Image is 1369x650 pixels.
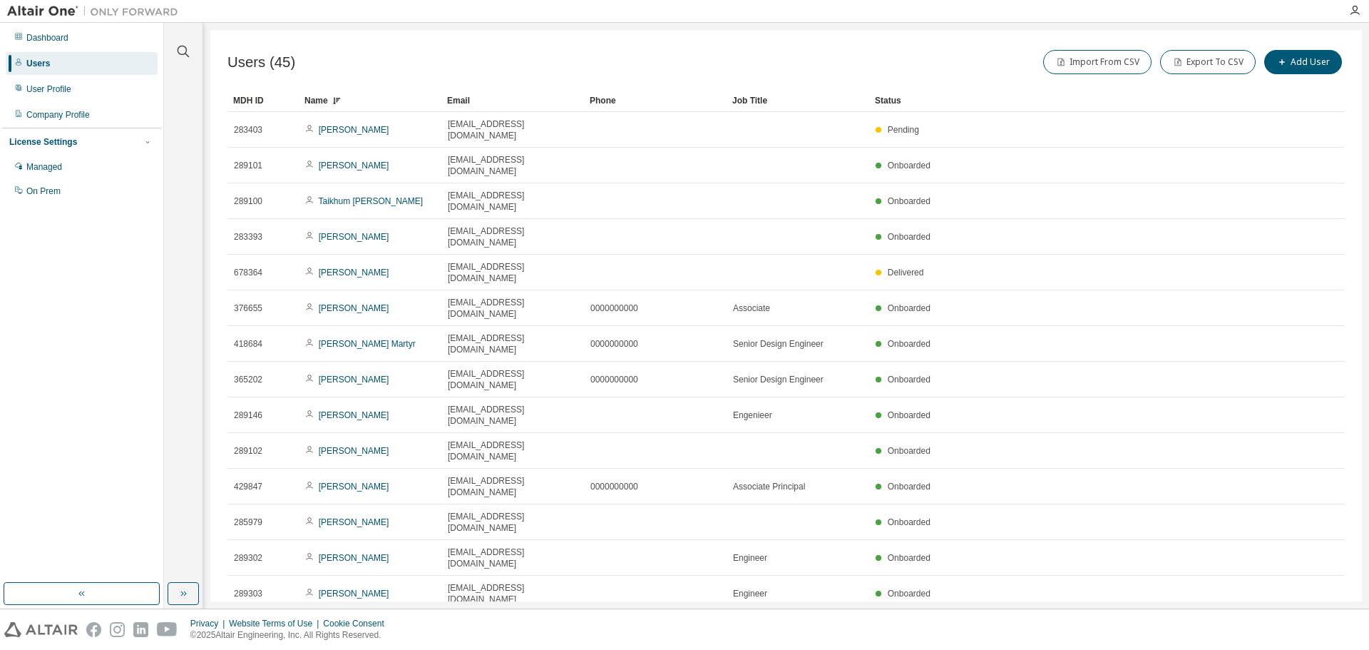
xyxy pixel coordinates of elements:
[888,589,930,599] span: Onboarded
[229,618,323,629] div: Website Terms of Use
[888,375,930,385] span: Onboarded
[733,303,770,314] span: Associate
[26,161,62,173] div: Managed
[319,589,389,599] a: [PERSON_NAME]
[26,109,90,121] div: Company Profile
[448,332,578,355] span: [EMAIL_ADDRESS][DOMAIN_NAME]
[448,440,578,462] span: [EMAIL_ADDRESS][DOMAIN_NAME]
[448,261,578,284] span: [EMAIL_ADDRESS][DOMAIN_NAME]
[448,118,578,141] span: [EMAIL_ADDRESS][DOMAIN_NAME]
[875,89,1263,112] div: Status
[227,54,295,71] span: Users (45)
[110,622,125,637] img: instagram.svg
[1264,50,1342,74] button: Add User
[888,268,924,278] span: Delivered
[234,588,262,599] span: 289303
[319,446,389,456] a: [PERSON_NAME]
[190,629,393,641] p: © 2025 Altair Engineering, Inc. All Rights Reserved.
[733,410,772,421] span: Engenieer
[234,552,262,564] span: 289302
[133,622,148,637] img: linkedin.svg
[319,482,389,492] a: [PERSON_NAME]
[448,511,578,534] span: [EMAIL_ADDRESS][DOMAIN_NAME]
[190,618,229,629] div: Privacy
[448,475,578,498] span: [EMAIL_ADDRESS][DOMAIN_NAME]
[732,89,863,112] div: Job Title
[590,89,721,112] div: Phone
[733,374,824,385] span: Senior Design Engineer
[733,481,805,492] span: Associate Principal
[234,338,262,350] span: 418684
[319,339,416,349] a: [PERSON_NAME] Martyr
[319,375,389,385] a: [PERSON_NAME]
[448,225,578,248] span: [EMAIL_ADDRESS][DOMAIN_NAME]
[733,338,824,350] span: Senior Design Engineer
[319,268,389,278] a: [PERSON_NAME]
[888,125,919,135] span: Pending
[888,482,930,492] span: Onboarded
[448,582,578,605] span: [EMAIL_ADDRESS][DOMAIN_NAME]
[26,58,50,69] div: Users
[888,232,930,242] span: Onboarded
[733,588,767,599] span: Engineer
[234,124,262,136] span: 283403
[319,125,389,135] a: [PERSON_NAME]
[233,89,293,112] div: MDH ID
[590,481,638,492] span: 0000000000
[26,83,71,95] div: User Profile
[9,136,77,148] div: License Settings
[4,622,78,637] img: altair_logo.svg
[590,374,638,385] span: 0000000000
[234,445,262,457] span: 289102
[888,339,930,349] span: Onboarded
[234,374,262,385] span: 365202
[448,404,578,427] span: [EMAIL_ADDRESS][DOMAIN_NAME]
[319,232,389,242] a: [PERSON_NAME]
[234,303,262,314] span: 376655
[234,517,262,528] span: 285979
[319,161,389,171] a: [PERSON_NAME]
[304,89,436,112] div: Name
[447,89,578,112] div: Email
[26,32,68,44] div: Dashboard
[590,303,638,314] span: 0000000000
[888,303,930,313] span: Onboarded
[323,618,392,629] div: Cookie Consent
[319,553,389,563] a: [PERSON_NAME]
[86,622,101,637] img: facebook.svg
[448,297,578,320] span: [EMAIL_ADDRESS][DOMAIN_NAME]
[448,154,578,177] span: [EMAIL_ADDRESS][DOMAIN_NAME]
[1043,50,1152,74] button: Import From CSV
[319,303,389,313] a: [PERSON_NAME]
[888,196,930,206] span: Onboarded
[319,410,389,420] a: [PERSON_NAME]
[448,547,578,569] span: [EMAIL_ADDRESS][DOMAIN_NAME]
[7,4,185,19] img: Altair One
[319,517,389,527] a: [PERSON_NAME]
[234,481,262,492] span: 429847
[234,410,262,421] span: 289146
[1160,50,1256,74] button: Export To CSV
[448,190,578,213] span: [EMAIL_ADDRESS][DOMAIN_NAME]
[888,161,930,171] span: Onboarded
[888,517,930,527] span: Onboarded
[590,338,638,350] span: 0000000000
[234,160,262,171] span: 289101
[448,368,578,391] span: [EMAIL_ADDRESS][DOMAIN_NAME]
[157,622,178,637] img: youtube.svg
[234,267,262,278] span: 678364
[26,186,61,197] div: On Prem
[888,553,930,563] span: Onboarded
[234,195,262,207] span: 289100
[733,552,767,564] span: Engineer
[888,446,930,456] span: Onboarded
[234,231,262,243] span: 283393
[318,196,423,206] a: Taikhum [PERSON_NAME]
[888,410,930,420] span: Onboarded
